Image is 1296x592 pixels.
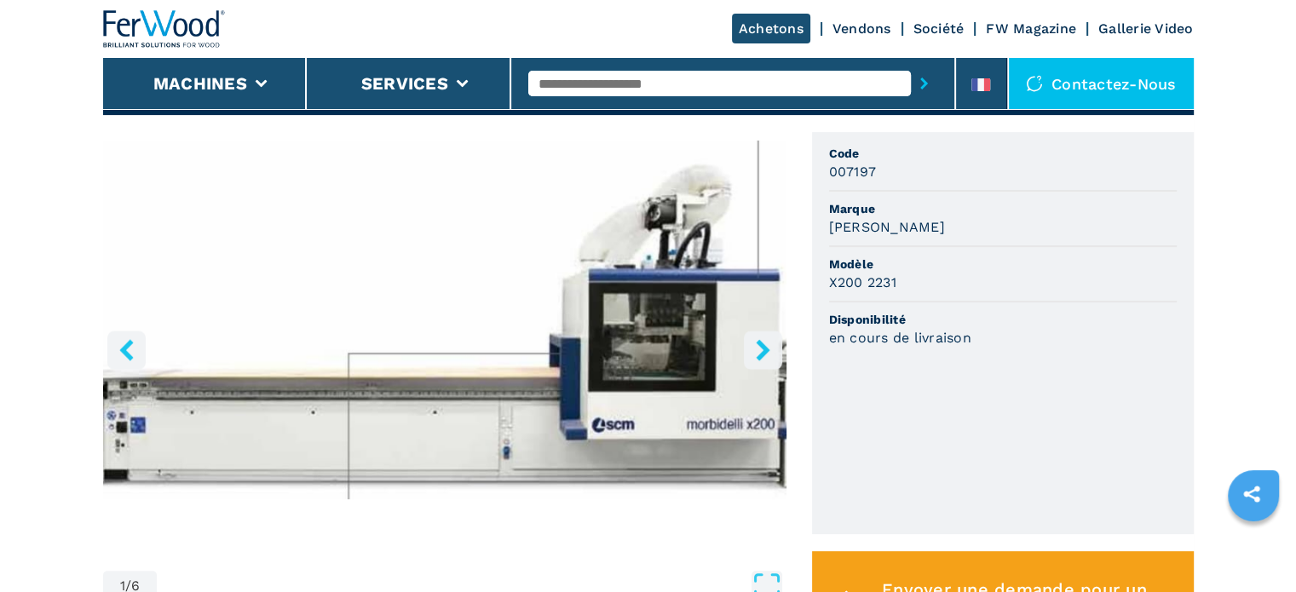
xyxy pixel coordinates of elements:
[829,217,945,237] h3: [PERSON_NAME]
[829,273,896,292] h3: X200 2231
[153,73,247,94] button: Machines
[103,141,786,499] img: Centre d'usinage avec table NESTING MORBIDELLI X200 2231
[832,20,891,37] a: Vendons
[107,330,146,369] button: left-button
[829,145,1177,162] span: Code
[1026,75,1043,92] img: Contactez-nous
[911,64,937,103] button: submit-button
[103,141,786,554] div: Go to Slide 1
[1230,473,1273,515] a: sharethis
[1224,515,1283,579] iframe: Chat
[986,20,1076,37] a: FW Magazine
[732,14,810,43] a: Achetons
[913,20,965,37] a: Société
[103,10,226,48] img: Ferwood
[829,328,971,348] h3: en cours de livraison
[744,330,782,369] button: right-button
[361,73,448,94] button: Services
[1098,20,1194,37] a: Gallerie Video
[829,162,877,181] h3: 007197
[829,200,1177,217] span: Marque
[829,256,1177,273] span: Modèle
[1009,58,1194,109] div: Contactez-nous
[829,311,1177,328] span: Disponibilité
